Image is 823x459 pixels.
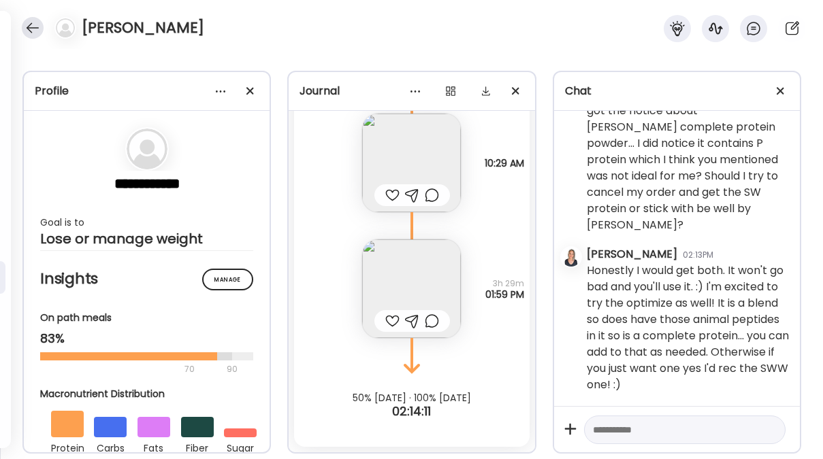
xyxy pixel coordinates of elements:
[94,437,127,456] div: carbs
[40,330,253,347] div: 83%
[300,83,523,99] div: Journal
[485,289,524,300] span: 01:59 PM
[562,248,581,267] img: avatars%2FRVeVBoY4G9O2578DitMsgSKHquL2
[40,311,253,325] div: On path meals
[289,403,534,420] div: 02:14:11
[362,114,461,212] img: images%2FK2XoawMWflVYQMcY0by6OjUfzZh2%2FdaSk3OSNuQCXF4BsChoT%2FKTqU4n8CHBAkqPh3gg1C_240
[587,262,789,393] div: Honestly I would get both. It won't go bad and you'll use it. :) I'm excited to try the optimize ...
[82,17,204,39] h4: [PERSON_NAME]
[51,437,84,456] div: protein
[40,214,253,231] div: Goal is to
[587,246,677,262] div: [PERSON_NAME]
[40,387,268,401] div: Macronutrient Distribution
[225,361,239,377] div: 90
[202,269,253,290] div: Manage
[181,437,214,456] div: fiber
[138,437,170,456] div: fats
[35,83,259,99] div: Profile
[485,158,524,169] span: 10:29 AM
[362,239,461,338] img: images%2FK2XoawMWflVYQMcY0by6OjUfzZh2%2FetSKHDBbb4CBtJWylMYd%2Fu2zdkfEdp55VhixWembI_240
[127,129,167,169] img: bg-avatar-default.svg
[56,18,75,37] img: bg-avatar-default.svg
[683,249,713,261] div: 02:13PM
[224,437,257,456] div: sugar
[40,231,253,247] div: Lose or manage weight
[40,269,253,289] h2: Insights
[485,278,524,289] span: 3h 29m
[289,392,534,403] div: 50% [DATE] · 100% [DATE]
[565,83,789,99] div: Chat
[587,70,789,233] div: So I just ordered the p protein powder by [PERSON_NAME] and then got the notice about [PERSON_NAM...
[40,361,223,377] div: 70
